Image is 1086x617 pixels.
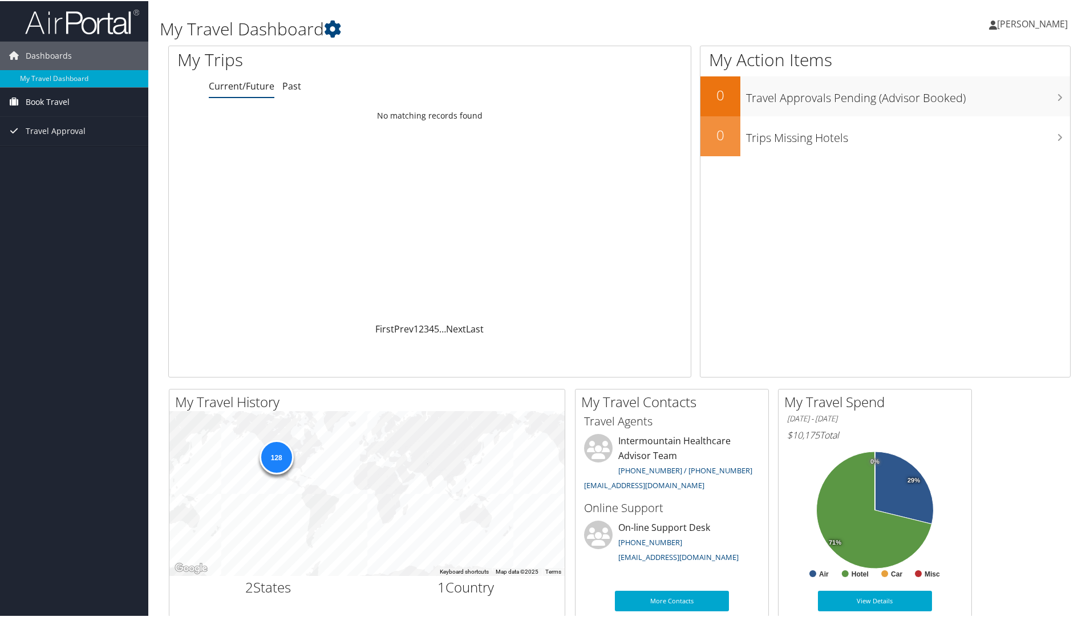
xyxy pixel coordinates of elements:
a: Terms (opens in new tab) [545,567,561,574]
img: airportal-logo.png [25,7,139,34]
span: Dashboards [26,40,72,69]
tspan: 29% [907,476,920,483]
a: More Contacts [615,590,729,610]
span: 2 [245,577,253,595]
h3: Travel Approvals Pending (Advisor Booked) [746,83,1070,105]
text: Hotel [852,569,869,577]
tspan: 71% [829,538,841,545]
h3: Travel Agents [584,412,760,428]
a: [PHONE_NUMBER] [618,536,682,546]
span: 1 [437,577,445,595]
a: 5 [434,322,439,334]
a: Past [282,79,301,91]
span: [PERSON_NAME] [997,17,1068,29]
a: Next [446,322,466,334]
h2: My Travel History [175,391,565,411]
span: Map data ©2025 [496,567,538,574]
li: Intermountain Healthcare Advisor Team [578,433,765,494]
h3: Online Support [584,499,760,515]
span: Book Travel [26,87,70,115]
h1: My Travel Dashboard [160,16,773,40]
a: View Details [818,590,932,610]
h2: 0 [700,84,740,104]
h2: My Travel Contacts [581,391,768,411]
text: Air [819,569,829,577]
a: Last [466,322,484,334]
a: 3 [424,322,429,334]
li: On-line Support Desk [578,519,765,566]
tspan: 0% [870,457,880,464]
h2: My Travel Spend [784,391,971,411]
h6: [DATE] - [DATE] [787,412,963,423]
h2: 0 [700,124,740,144]
text: Misc [925,569,940,577]
a: 2 [419,322,424,334]
a: [EMAIL_ADDRESS][DOMAIN_NAME] [584,479,704,489]
h2: States [178,577,359,596]
span: $10,175 [787,428,820,440]
a: [PERSON_NAME] [989,6,1079,40]
h1: My Action Items [700,47,1070,71]
div: 128 [259,439,293,473]
span: Travel Approval [26,116,86,144]
a: First [375,322,394,334]
a: Open this area in Google Maps (opens a new window) [172,560,210,575]
a: 0Trips Missing Hotels [700,115,1070,155]
td: No matching records found [169,104,691,125]
a: Prev [394,322,414,334]
a: 1 [414,322,419,334]
text: Car [891,569,902,577]
h1: My Trips [177,47,465,71]
h2: Country [376,577,557,596]
a: 0Travel Approvals Pending (Advisor Booked) [700,75,1070,115]
a: [PHONE_NUMBER] / [PHONE_NUMBER] [618,464,752,474]
img: Google [172,560,210,575]
span: … [439,322,446,334]
a: Current/Future [209,79,274,91]
button: Keyboard shortcuts [440,567,489,575]
a: 4 [429,322,434,334]
h6: Total [787,428,963,440]
a: [EMAIL_ADDRESS][DOMAIN_NAME] [618,551,739,561]
h3: Trips Missing Hotels [746,123,1070,145]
